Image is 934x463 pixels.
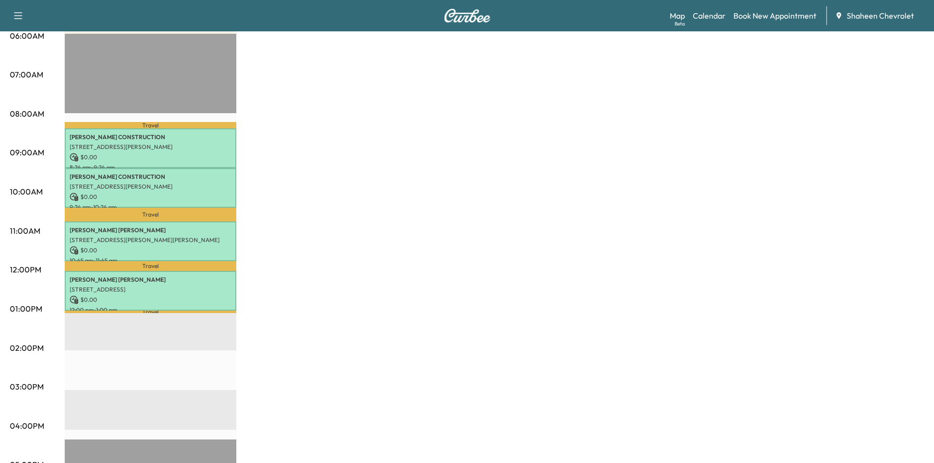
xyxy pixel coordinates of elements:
p: $ 0.00 [70,193,231,201]
p: Travel [65,122,236,128]
p: [STREET_ADDRESS][PERSON_NAME] [70,143,231,151]
p: [PERSON_NAME] CONSTRUCTION [70,133,231,141]
span: Shaheen Chevrolet [847,10,914,22]
a: MapBeta [670,10,685,22]
p: $ 0.00 [70,246,231,255]
p: 04:00PM [10,420,44,432]
p: Travel [65,311,236,313]
div: Beta [675,20,685,27]
p: [STREET_ADDRESS][PERSON_NAME][PERSON_NAME] [70,236,231,244]
a: Book New Appointment [733,10,816,22]
p: [PERSON_NAME] CONSTRUCTION [70,173,231,181]
p: 10:00AM [10,186,43,197]
p: $ 0.00 [70,153,231,162]
p: 02:00PM [10,342,44,354]
p: 9:24 am - 10:24 am [70,203,231,211]
img: Curbee Logo [444,9,491,23]
p: Travel [65,261,236,271]
a: Calendar [693,10,726,22]
p: 12:00PM [10,264,41,275]
p: $ 0.00 [70,295,231,304]
p: [PERSON_NAME] [PERSON_NAME] [70,226,231,234]
p: 06:00AM [10,30,44,42]
p: Travel [65,208,236,221]
p: 03:00PM [10,381,44,392]
p: 12:00 pm - 1:00 pm [70,306,231,314]
p: 01:00PM [10,303,42,315]
p: 09:00AM [10,146,44,158]
p: [STREET_ADDRESS][PERSON_NAME] [70,183,231,191]
p: [STREET_ADDRESS] [70,286,231,293]
p: 8:24 am - 9:24 am [70,164,231,171]
p: 10:45 am - 11:45 am [70,257,231,265]
p: 11:00AM [10,225,40,237]
p: 07:00AM [10,69,43,80]
p: [PERSON_NAME] [PERSON_NAME] [70,276,231,284]
p: 08:00AM [10,108,44,120]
